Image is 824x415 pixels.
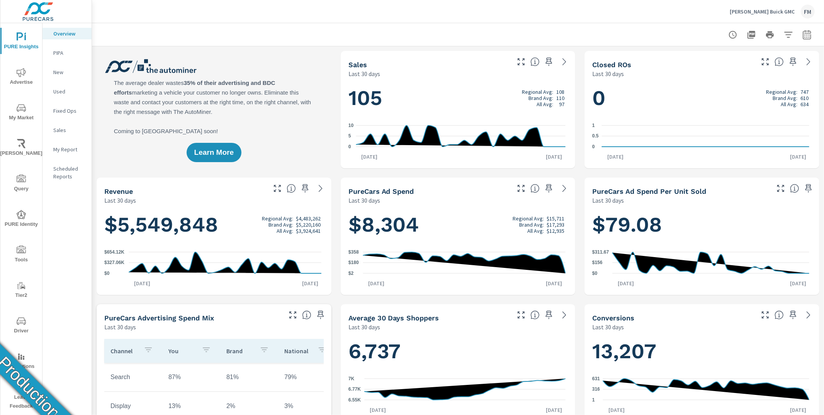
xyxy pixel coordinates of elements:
[540,406,567,414] p: [DATE]
[592,314,634,322] h5: Conversions
[42,86,92,97] div: Used
[53,126,85,134] p: Sales
[364,406,391,414] p: [DATE]
[348,260,359,266] text: $180
[348,187,414,195] h5: PureCars Ad Spend
[802,309,815,321] a: See more details in report
[299,182,311,195] span: Save this to your personalized report
[558,56,571,68] a: See more details in report
[348,338,568,364] h1: 6,737
[3,317,40,335] span: Driver
[785,279,812,287] p: [DATE]
[53,165,85,180] p: Scheduled Reports
[348,61,367,69] h5: Sales
[592,397,595,403] text: 1
[785,406,812,414] p: [DATE]
[3,139,40,158] span: [PERSON_NAME]
[42,66,92,78] div: New
[592,187,706,195] h5: PureCars Ad Spend Per Unit Sold
[348,386,361,392] text: 6.77K
[348,134,351,139] text: 5
[759,56,771,68] button: Make Fullscreen
[592,249,609,255] text: $311.67
[53,107,85,115] p: Fixed Ops
[592,376,600,381] text: 631
[348,322,380,332] p: Last 30 days
[800,95,809,101] p: 610
[543,182,555,195] span: Save this to your personalized report
[104,271,110,276] text: $0
[296,222,321,228] p: $5,220,160
[540,279,567,287] p: [DATE]
[540,153,567,161] p: [DATE]
[762,27,778,42] button: Print Report
[766,89,797,95] p: Regional Avg:
[592,322,624,332] p: Last 30 days
[799,27,815,42] button: Select Date Range
[297,279,324,287] p: [DATE]
[104,249,124,255] text: $654.12K
[3,210,40,229] span: PURE Identity
[558,309,571,321] a: See more details in report
[515,309,527,321] button: Make Fullscreen
[220,368,278,387] td: 81%
[543,309,555,321] span: Save this to your personalized report
[194,149,234,156] span: Learn More
[348,69,380,78] p: Last 30 days
[3,103,40,122] span: My Market
[348,249,359,255] text: $358
[787,56,799,68] span: Save this to your personalized report
[592,196,624,205] p: Last 30 days
[592,134,599,139] text: 0.5
[296,228,321,234] p: $3,924,641
[42,28,92,39] div: Overview
[356,153,383,161] p: [DATE]
[348,376,355,381] text: 7K
[363,279,390,287] p: [DATE]
[592,387,600,392] text: 316
[348,271,354,276] text: $2
[302,310,311,320] span: This table looks at how you compare to the amount of budget you spend per channel as opposed to y...
[348,314,439,322] h5: Average 30 Days Shoppers
[530,57,540,66] span: Number of vehicles sold by the dealership over the selected date range. [Source: This data is sou...
[104,212,324,238] h1: $5,549,848
[53,146,85,153] p: My Report
[226,347,253,355] p: Brand
[775,310,784,320] span: The number of dealer-specified goals completed by a visitor. [Source: This data is provided by th...
[592,212,812,238] h1: $79.08
[592,260,603,265] text: $156
[348,397,361,403] text: 6.55K
[3,174,40,193] span: Query
[547,222,564,228] p: $17,293
[3,383,40,411] span: Leave Feedback
[759,309,771,321] button: Make Fullscreen
[53,49,85,57] p: PIPA
[592,69,624,78] p: Last 30 days
[802,182,815,195] span: Save this to your personalized report
[613,279,640,287] p: [DATE]
[556,95,564,101] p: 110
[3,352,40,371] span: Operations
[543,56,555,68] span: Save this to your personalized report
[3,68,40,87] span: Advertise
[296,215,321,222] p: $4,483,262
[277,228,293,234] p: All Avg:
[775,182,787,195] button: Make Fullscreen
[592,271,598,276] text: $0
[547,228,564,234] p: $12,935
[278,368,336,387] td: 79%
[559,101,564,107] p: 97
[168,347,195,355] p: You
[3,32,40,51] span: PURE Insights
[53,88,85,95] p: Used
[801,5,815,19] div: FM
[775,57,784,66] span: Number of Repair Orders Closed by the selected dealership group over the selected time range. [So...
[603,406,630,414] p: [DATE]
[522,89,553,95] p: Regional Avg:
[592,123,595,128] text: 1
[519,222,544,228] p: Brand Avg:
[42,144,92,155] div: My Report
[785,153,812,161] p: [DATE]
[348,85,568,111] h1: 105
[530,310,540,320] span: A rolling 30 day total of daily Shoppers on the dealership website, averaged over the selected da...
